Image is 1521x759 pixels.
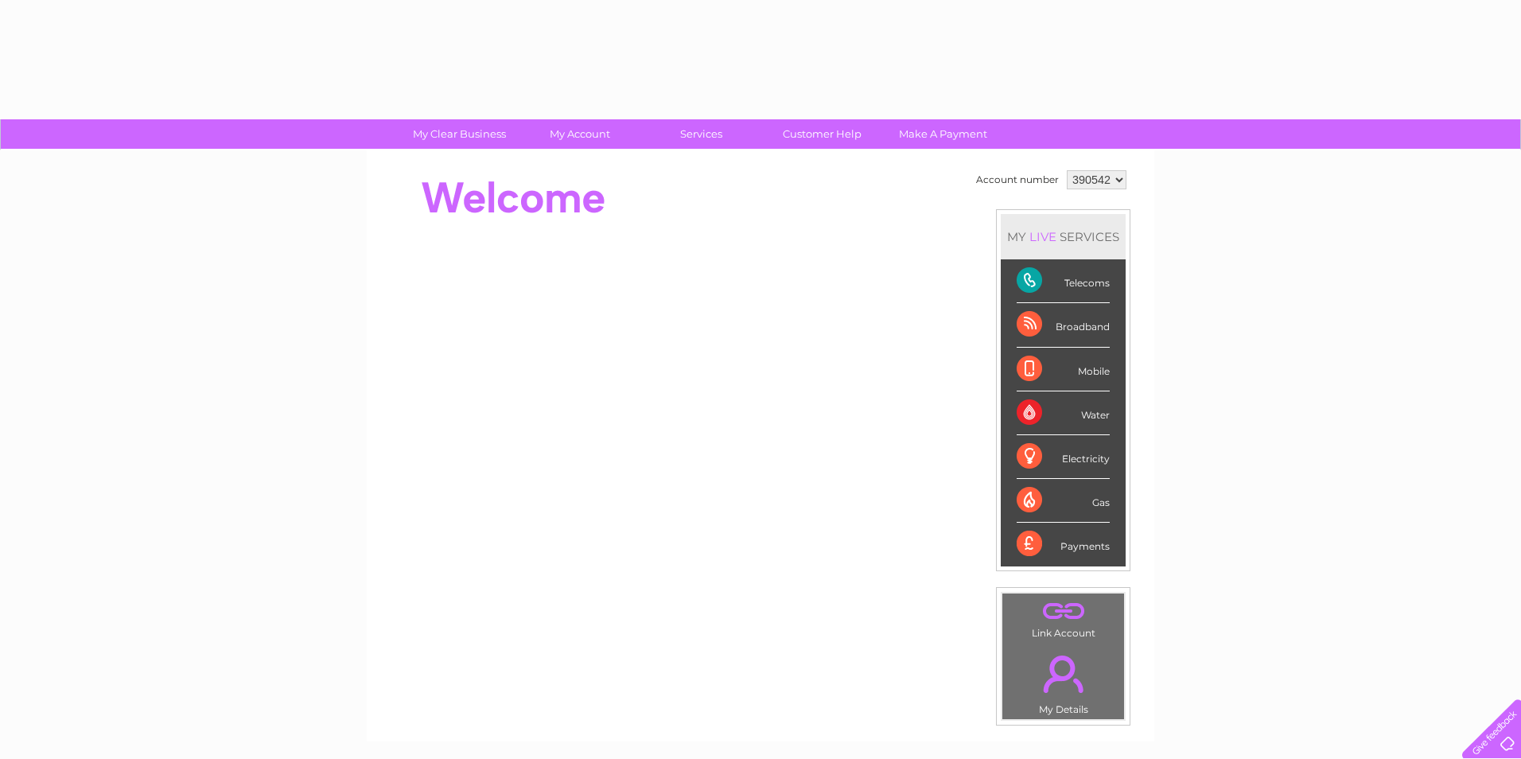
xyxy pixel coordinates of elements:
div: Water [1017,391,1110,435]
a: Customer Help [757,119,888,149]
a: My Account [515,119,646,149]
div: Mobile [1017,348,1110,391]
div: Payments [1017,523,1110,566]
td: Account number [972,166,1063,193]
div: MY SERVICES [1001,214,1126,259]
a: . [1006,646,1120,702]
td: Link Account [1002,593,1125,643]
div: Telecoms [1017,259,1110,303]
a: Make A Payment [877,119,1009,149]
div: Broadband [1017,303,1110,347]
div: LIVE [1026,229,1060,244]
td: My Details [1002,642,1125,720]
div: Gas [1017,479,1110,523]
a: My Clear Business [394,119,525,149]
div: Electricity [1017,435,1110,479]
a: Services [636,119,767,149]
a: . [1006,597,1120,625]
